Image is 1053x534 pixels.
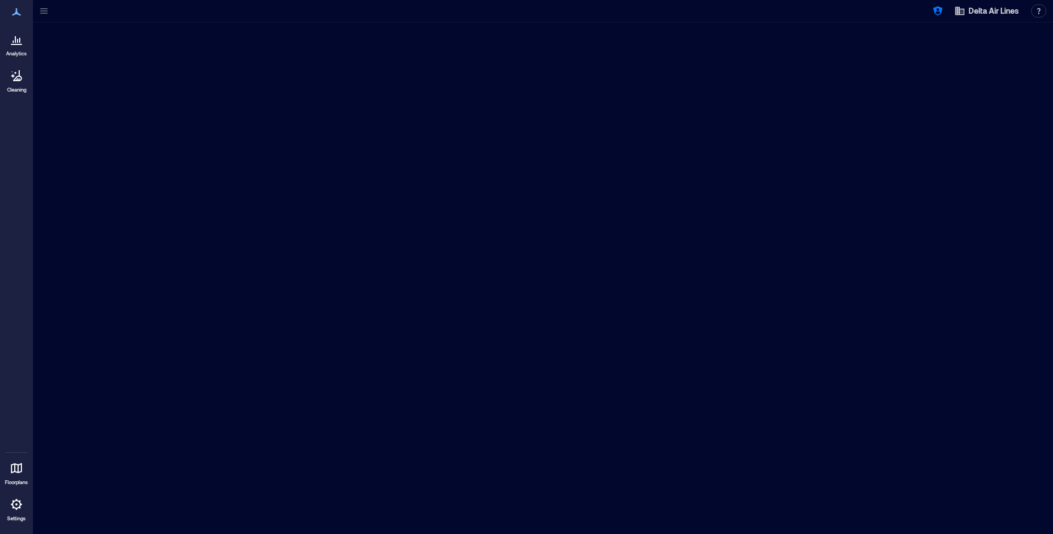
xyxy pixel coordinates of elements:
p: Cleaning [7,87,26,93]
p: Floorplans [5,479,28,486]
button: Delta Air Lines [951,2,1022,20]
span: Delta Air Lines [969,5,1019,16]
p: Settings [7,515,26,522]
p: Analytics [6,50,27,57]
a: Cleaning [3,63,30,96]
a: Analytics [3,26,30,60]
a: Settings [3,491,30,525]
a: Floorplans [2,455,31,489]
